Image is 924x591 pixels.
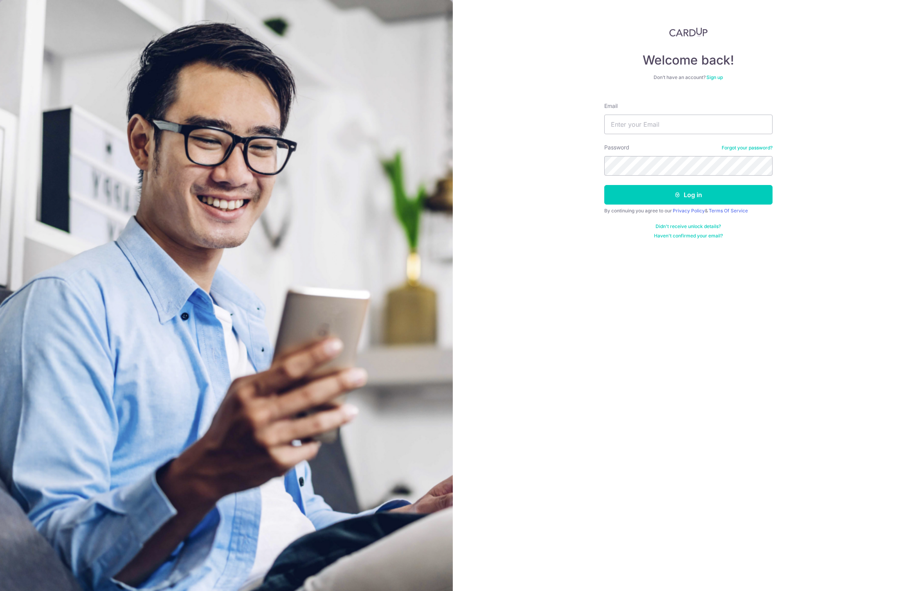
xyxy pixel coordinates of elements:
[604,208,773,214] div: By continuing you agree to our &
[604,52,773,68] h4: Welcome back!
[656,223,721,230] a: Didn't receive unlock details?
[604,115,773,134] input: Enter your Email
[604,74,773,81] div: Don’t have an account?
[722,145,773,151] a: Forgot your password?
[604,102,618,110] label: Email
[654,233,723,239] a: Haven't confirmed your email?
[669,27,708,37] img: CardUp Logo
[673,208,705,214] a: Privacy Policy
[604,185,773,205] button: Log in
[604,144,629,151] label: Password
[709,208,748,214] a: Terms Of Service
[706,74,723,80] a: Sign up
